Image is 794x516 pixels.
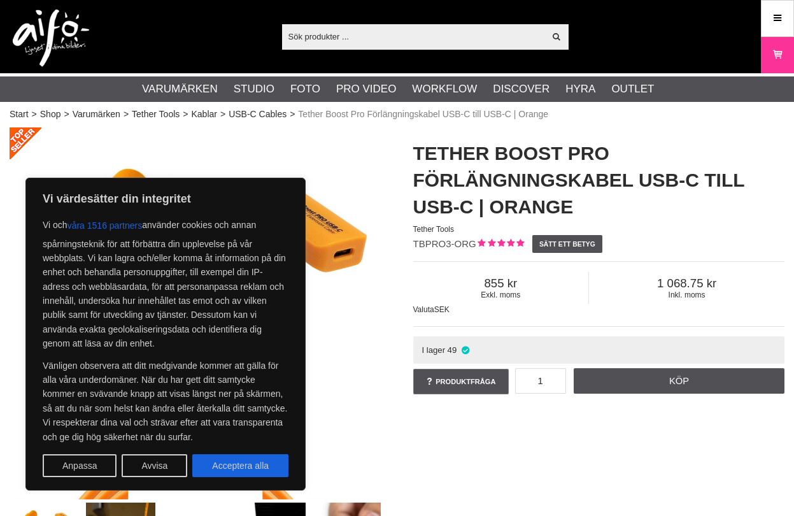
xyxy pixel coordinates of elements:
[574,368,784,394] a: Köp
[10,127,381,499] img: Tether Boost Pro USB-C - USB-C
[611,81,654,97] a: Outlet
[234,81,274,97] a: Studio
[25,178,306,491] div: Vi värdesätter din integritet
[32,108,37,121] span: >
[589,290,784,299] span: Inkl. moms
[448,345,457,355] span: 49
[413,238,476,249] span: TBPRO3-ORG
[476,238,524,251] div: Kundbetyg: 5.00
[13,10,89,67] img: logo.png
[142,81,218,97] a: Varumärken
[413,225,454,234] span: Tether Tools
[73,108,120,121] a: Varumärken
[532,235,603,253] a: Sätt ett betyg
[64,108,69,121] span: >
[220,108,225,121] span: >
[413,276,589,290] span: 855
[290,81,320,97] a: Foto
[413,305,434,314] span: Valuta
[132,108,180,121] a: Tether Tools
[434,305,450,314] span: SEK
[40,108,61,121] a: Shop
[192,454,288,477] button: Acceptera alla
[565,81,595,97] a: Hyra
[589,276,784,290] span: 1 068.75
[298,108,548,121] span: Tether Boost Pro Förlängningskabel USB-C till USB-C | Orange
[124,108,129,121] span: >
[282,27,545,46] input: Sök produkter ...
[43,454,117,477] button: Anpassa
[229,108,287,121] a: USB-C Cables
[183,108,188,121] span: >
[422,345,445,355] span: I lager
[10,108,29,121] a: Start
[191,108,216,121] a: Kablar
[67,214,143,237] button: våra 1516 partners
[412,81,477,97] a: Workflow
[460,345,471,355] i: I lager
[493,81,549,97] a: Discover
[122,454,187,477] button: Avvisa
[290,108,295,121] span: >
[336,81,396,97] a: Pro Video
[43,359,288,444] p: Vänligen observera att ditt medgivande kommer att gälla för alla våra underdomäner. När du har ge...
[43,191,288,206] p: Vi värdesätter din integritet
[43,214,288,351] p: Vi och använder cookies och annan spårningsteknik för att förbättra din upplevelse på vår webbpla...
[413,140,785,220] h1: Tether Boost Pro Förlängningskabel USB-C till USB-C | Orange
[413,369,509,394] a: Produktfråga
[413,290,589,299] span: Exkl. moms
